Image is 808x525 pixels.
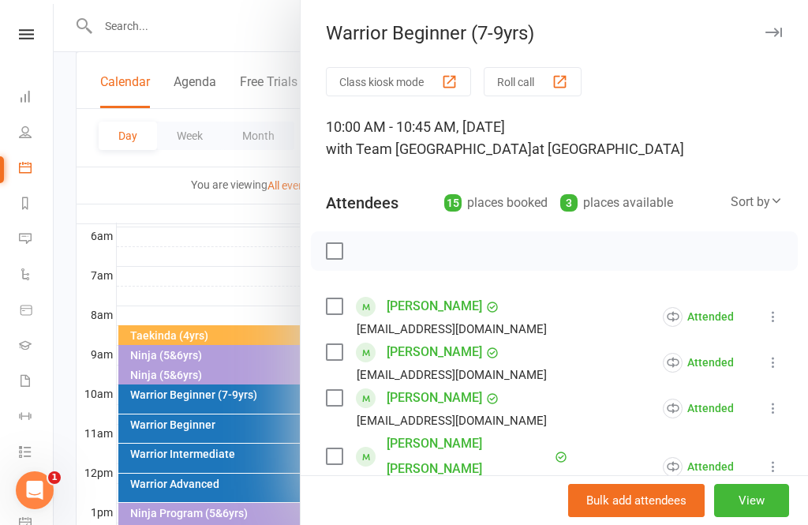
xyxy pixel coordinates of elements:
div: places booked [444,192,548,214]
span: at [GEOGRAPHIC_DATA] [532,141,684,157]
div: Attended [663,399,734,418]
a: [PERSON_NAME] [PERSON_NAME] [387,431,551,482]
button: Roll call [484,67,582,96]
span: with Team [GEOGRAPHIC_DATA] [326,141,532,157]
div: Attendees [326,192,398,214]
a: People [19,116,54,152]
div: 10:00 AM - 10:45 AM, [DATE] [326,116,783,160]
span: 1 [48,471,61,484]
div: Attended [663,353,734,373]
a: Product Sales [19,294,54,329]
iframe: Intercom live chat [16,471,54,509]
a: Reports [19,187,54,223]
button: Bulk add attendees [568,484,705,517]
div: places available [560,192,673,214]
a: [PERSON_NAME] [387,339,482,365]
button: Class kiosk mode [326,67,471,96]
div: 3 [560,194,578,212]
div: [EMAIL_ADDRESS][DOMAIN_NAME] [357,365,547,385]
div: [EMAIL_ADDRESS][DOMAIN_NAME] [357,319,547,339]
button: View [714,484,789,517]
div: Attended [663,457,734,477]
a: Dashboard [19,81,54,116]
a: Calendar [19,152,54,187]
div: Attended [663,307,734,327]
a: [PERSON_NAME] [387,385,482,411]
div: Sort by [731,192,783,212]
div: Warrior Beginner (7-9yrs) [301,22,808,44]
div: [EMAIL_ADDRESS][DOMAIN_NAME] [357,411,547,431]
div: 15 [444,194,462,212]
a: [PERSON_NAME] [387,294,482,319]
